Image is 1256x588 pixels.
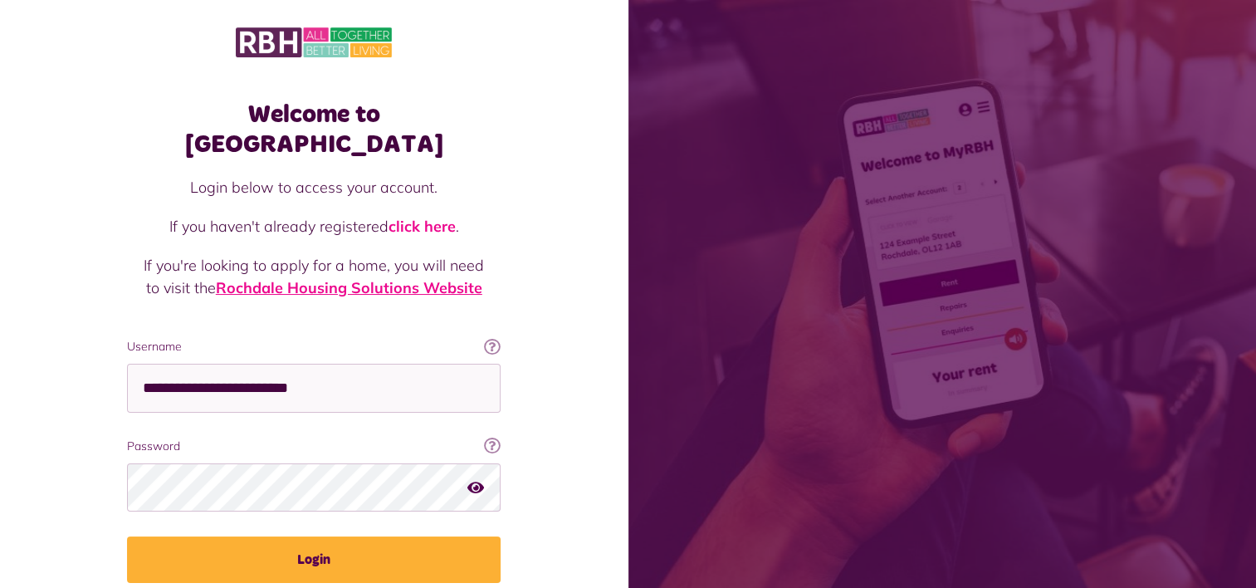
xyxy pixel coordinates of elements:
[236,25,392,60] img: MyRBH
[127,537,501,583] button: Login
[144,176,484,198] p: Login below to access your account.
[389,217,456,236] a: click here
[127,338,501,355] label: Username
[127,100,501,159] h1: Welcome to [GEOGRAPHIC_DATA]
[216,278,482,297] a: Rochdale Housing Solutions Website
[144,215,484,238] p: If you haven't already registered .
[127,438,501,455] label: Password
[144,254,484,299] p: If you're looking to apply for a home, you will need to visit the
